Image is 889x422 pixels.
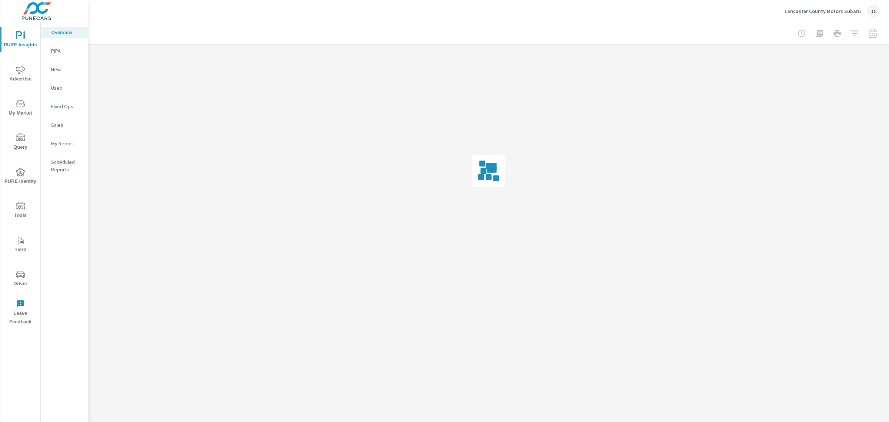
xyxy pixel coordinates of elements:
[3,65,38,83] span: Advertise
[41,119,88,131] div: Sales
[3,99,38,118] span: My Market
[3,133,38,152] span: Query
[51,29,82,36] p: Overview
[3,300,38,326] span: Leave Feedback
[51,140,82,147] p: My Report
[51,158,82,173] p: Scheduled Reports
[41,45,88,56] div: PIPA
[785,8,861,14] p: Lancaster County Motors Subaru
[41,27,88,38] div: Overview
[3,236,38,254] span: Tier2
[41,156,88,175] div: Scheduled Reports
[41,82,88,93] div: Used
[3,31,38,49] span: PURE Insights
[3,270,38,288] span: Driver
[3,168,38,186] span: PURE Identity
[41,138,88,149] div: My Report
[41,64,88,75] div: New
[3,202,38,220] span: Tools
[51,103,82,110] p: Fixed Ops
[0,22,40,329] div: nav menu
[867,4,880,18] div: JC
[51,84,82,92] p: Used
[51,66,82,73] p: New
[51,121,82,129] p: Sales
[51,47,82,55] p: PIPA
[41,101,88,112] div: Fixed Ops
